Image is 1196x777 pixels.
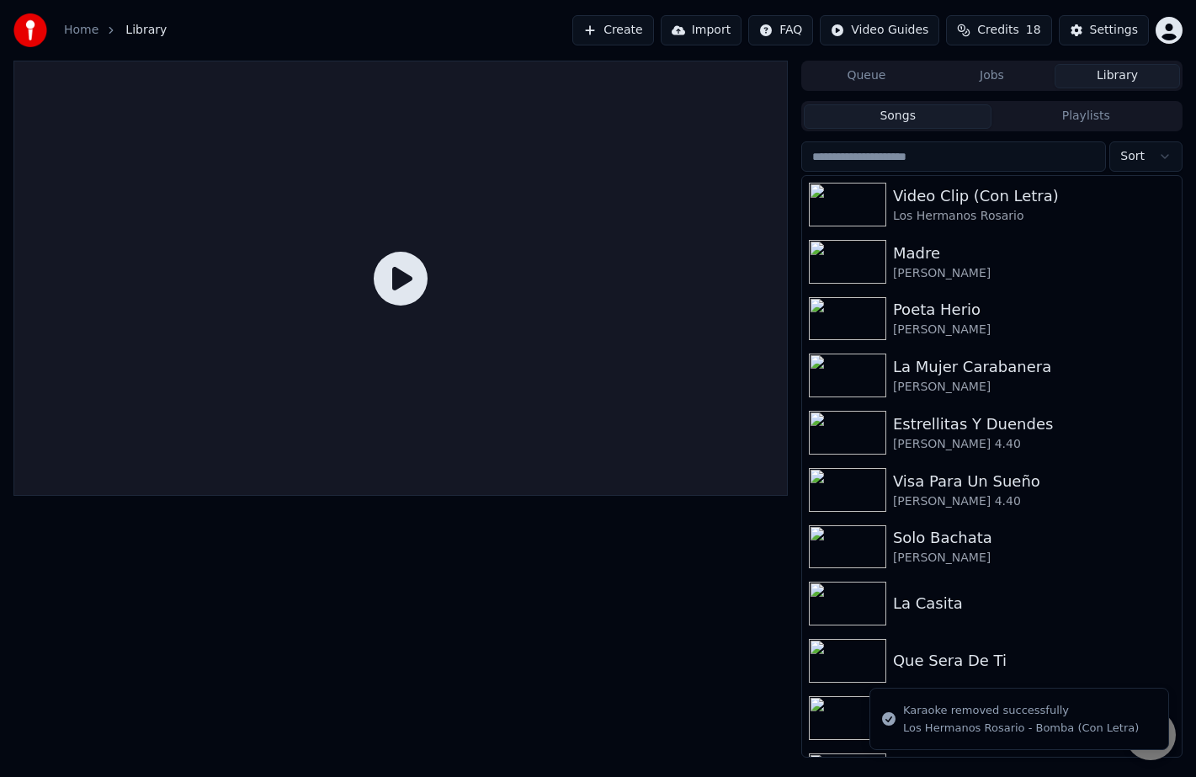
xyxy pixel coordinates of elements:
button: Library [1055,64,1180,88]
button: Create [572,15,654,45]
div: Madre [893,242,1175,265]
div: [PERSON_NAME] 4.40 [893,493,1175,510]
button: Queue [804,64,929,88]
div: Karaoke removed successfully [903,702,1139,719]
div: [PERSON_NAME] [893,265,1175,282]
button: Jobs [929,64,1055,88]
div: Que Sera De Ti [893,649,1175,673]
div: [PERSON_NAME] [893,550,1175,567]
button: Settings [1059,15,1149,45]
img: youka [13,13,47,47]
div: Estrellitas Y Duendes [893,412,1175,436]
div: Los Hermanos Rosario [893,208,1175,225]
div: Video Clip (Con Letra) [893,184,1175,208]
div: La Mujer Carabanera [893,355,1175,379]
span: 18 [1026,22,1041,39]
span: Credits [977,22,1018,39]
button: Songs [804,104,992,129]
div: [PERSON_NAME] [893,322,1175,338]
span: Sort [1120,148,1145,165]
a: Home [64,22,98,39]
button: Credits18 [946,15,1051,45]
button: Video Guides [820,15,939,45]
div: Settings [1090,22,1138,39]
div: Poeta Herio [893,298,1175,322]
div: La Casita [893,592,1175,615]
div: [PERSON_NAME] [893,379,1175,396]
button: FAQ [748,15,813,45]
div: Solo Bachata [893,526,1175,550]
div: Visa Para Un Sueño [893,470,1175,493]
div: Los Hermanos Rosario - Bomba (Con Letra) [903,721,1139,736]
nav: breadcrumb [64,22,167,39]
div: [PERSON_NAME] 4.40 [893,436,1175,453]
button: Playlists [991,104,1180,129]
button: Import [661,15,742,45]
span: Library [125,22,167,39]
